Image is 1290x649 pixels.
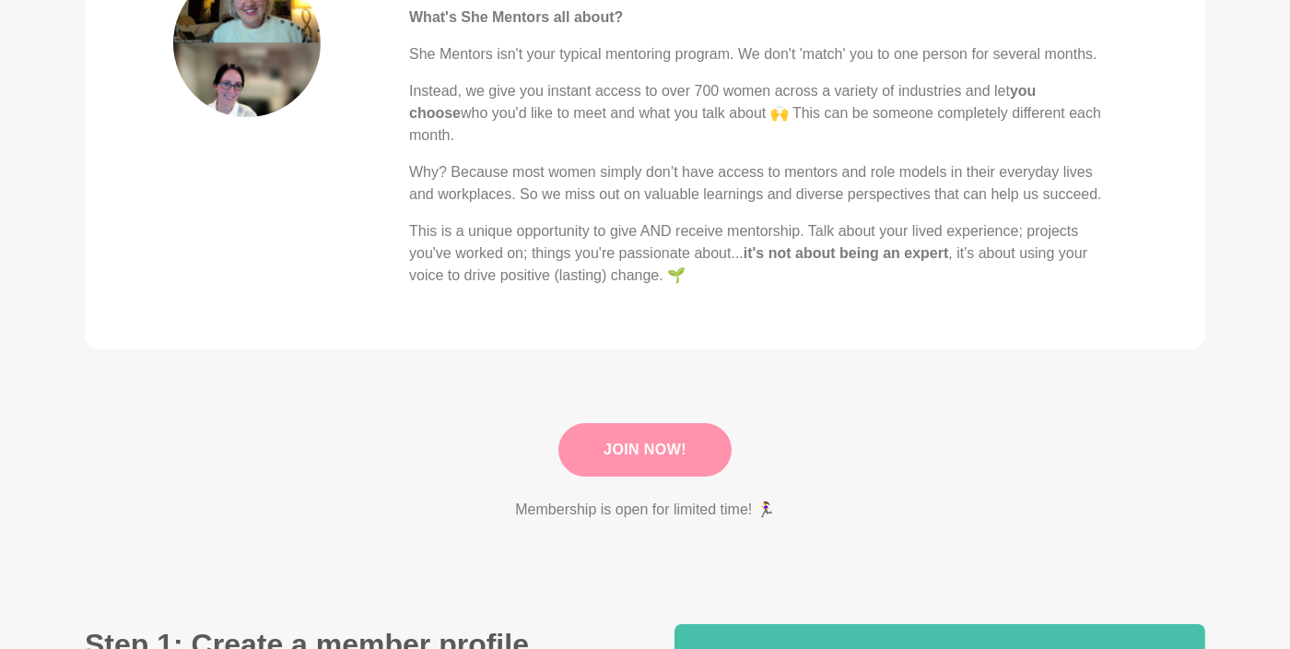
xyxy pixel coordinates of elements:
strong: it's not about being an expert [744,245,948,261]
a: Join Now! [558,423,732,477]
strong: What's She Mentors all about? [409,9,623,25]
p: Membership is open for limited time! 🏃‍♀️ [515,499,774,521]
p: Why? Because most women simply don’t have access to mentors and role models in their everyday liv... [409,161,1117,206]
p: Instead, we give you instant access to over 700 women across a variety of industries and let who ... [409,80,1117,147]
p: She Mentors isn't your typical mentoring program. We don't 'match' you to one person for several ... [409,43,1117,65]
p: This is a unique opportunity to give AND receive mentorship. Talk about your lived experience; pr... [409,220,1117,287]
